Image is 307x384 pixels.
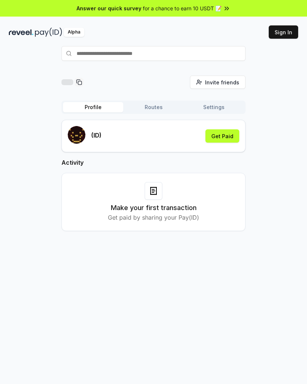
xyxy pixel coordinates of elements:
[64,28,84,37] div: Alpha
[269,25,298,39] button: Sign In
[91,131,102,140] p: (ID)
[63,102,123,112] button: Profile
[123,102,184,112] button: Routes
[205,78,239,86] span: Invite friends
[111,203,197,213] h3: Make your first transaction
[205,129,239,143] button: Get Paid
[184,102,244,112] button: Settings
[35,28,62,37] img: pay_id
[77,4,141,12] span: Answer our quick survey
[143,4,222,12] span: for a chance to earn 10 USDT 📝
[61,158,246,167] h2: Activity
[190,76,246,89] button: Invite friends
[108,213,199,222] p: Get paid by sharing your Pay(ID)
[9,28,33,37] img: reveel_dark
